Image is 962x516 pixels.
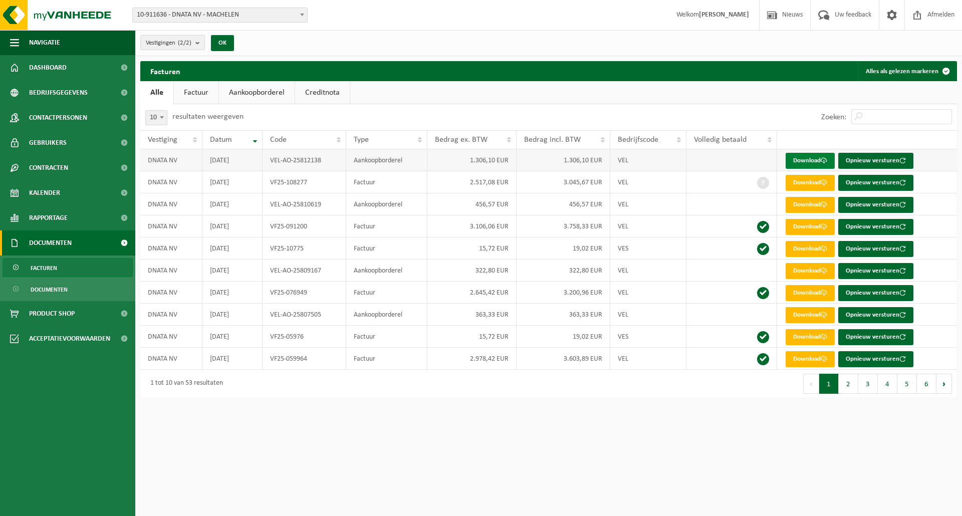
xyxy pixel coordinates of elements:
[354,136,369,144] span: Type
[897,374,917,394] button: 5
[838,219,913,235] button: Opnieuw versturen
[858,61,956,81] button: Alles als gelezen markeren
[202,304,263,326] td: [DATE]
[263,348,346,370] td: VF25-059964
[346,171,427,193] td: Factuur
[517,215,611,237] td: 3.758,33 EUR
[517,326,611,348] td: 19,02 EUR
[202,348,263,370] td: [DATE]
[263,193,346,215] td: VEL-AO-25810619
[786,307,835,323] a: Download
[146,111,167,125] span: 10
[838,351,913,367] button: Opnieuw versturen
[29,80,88,105] span: Bedrijfsgegevens
[346,260,427,282] td: Aankoopborderel
[145,110,167,125] span: 10
[211,35,234,51] button: OK
[517,304,611,326] td: 363,33 EUR
[786,153,835,169] a: Download
[838,153,913,169] button: Opnieuw versturen
[178,40,191,46] count: (2/2)
[140,193,202,215] td: DNATA NV
[263,149,346,171] td: VEL-AO-25812138
[427,237,517,260] td: 15,72 EUR
[427,304,517,326] td: 363,33 EUR
[427,348,517,370] td: 2.978,42 EUR
[140,61,190,81] h2: Facturen
[786,263,835,279] a: Download
[263,215,346,237] td: VF25-091200
[140,282,202,304] td: DNATA NV
[140,237,202,260] td: DNATA NV
[140,149,202,171] td: DNATA NV
[140,260,202,282] td: DNATA NV
[517,171,611,193] td: 3.045,67 EUR
[174,81,218,104] a: Factuur
[803,374,819,394] button: Previous
[31,280,68,299] span: Documenten
[839,374,858,394] button: 2
[427,215,517,237] td: 3.106,06 EUR
[132,8,308,23] span: 10-911636 - DNATA NV - MACHELEN
[517,193,611,215] td: 456,57 EUR
[427,260,517,282] td: 322,80 EUR
[427,149,517,171] td: 1.306,10 EUR
[29,205,68,230] span: Rapportage
[618,136,658,144] span: Bedrijfscode
[917,374,936,394] button: 6
[263,326,346,348] td: VF25-05976
[29,301,75,326] span: Product Shop
[610,171,686,193] td: VEL
[29,230,72,255] span: Documenten
[202,260,263,282] td: [DATE]
[346,237,427,260] td: Factuur
[819,374,839,394] button: 1
[29,326,110,351] span: Acceptatievoorwaarden
[140,171,202,193] td: DNATA NV
[427,282,517,304] td: 2.645,42 EUR
[202,326,263,348] td: [DATE]
[838,197,913,213] button: Opnieuw versturen
[29,155,68,180] span: Contracten
[346,193,427,215] td: Aankoopborderel
[346,149,427,171] td: Aankoopborderel
[346,282,427,304] td: Factuur
[346,326,427,348] td: Factuur
[263,260,346,282] td: VEL-AO-25809167
[838,307,913,323] button: Opnieuw versturen
[29,105,87,130] span: Contactpersonen
[140,348,202,370] td: DNATA NV
[517,149,611,171] td: 1.306,10 EUR
[838,285,913,301] button: Opnieuw versturen
[133,8,307,22] span: 10-911636 - DNATA NV - MACHELEN
[263,304,346,326] td: VEL-AO-25807505
[435,136,488,144] span: Bedrag ex. BTW
[821,113,846,121] label: Zoeken:
[878,374,897,394] button: 4
[610,326,686,348] td: VES
[140,304,202,326] td: DNATA NV
[517,348,611,370] td: 3.603,89 EUR
[427,326,517,348] td: 15,72 EUR
[610,237,686,260] td: VES
[786,329,835,345] a: Download
[29,55,67,80] span: Dashboard
[610,304,686,326] td: VEL
[786,241,835,257] a: Download
[838,329,913,345] button: Opnieuw versturen
[3,258,133,277] a: Facturen
[146,36,191,51] span: Vestigingen
[148,136,177,144] span: Vestiging
[427,193,517,215] td: 456,57 EUR
[172,113,244,121] label: resultaten weergeven
[202,171,263,193] td: [DATE]
[140,215,202,237] td: DNATA NV
[699,11,749,19] strong: [PERSON_NAME]
[346,348,427,370] td: Factuur
[219,81,295,104] a: Aankoopborderel
[610,260,686,282] td: VEL
[694,136,747,144] span: Volledig betaald
[202,193,263,215] td: [DATE]
[786,175,835,191] a: Download
[936,374,952,394] button: Next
